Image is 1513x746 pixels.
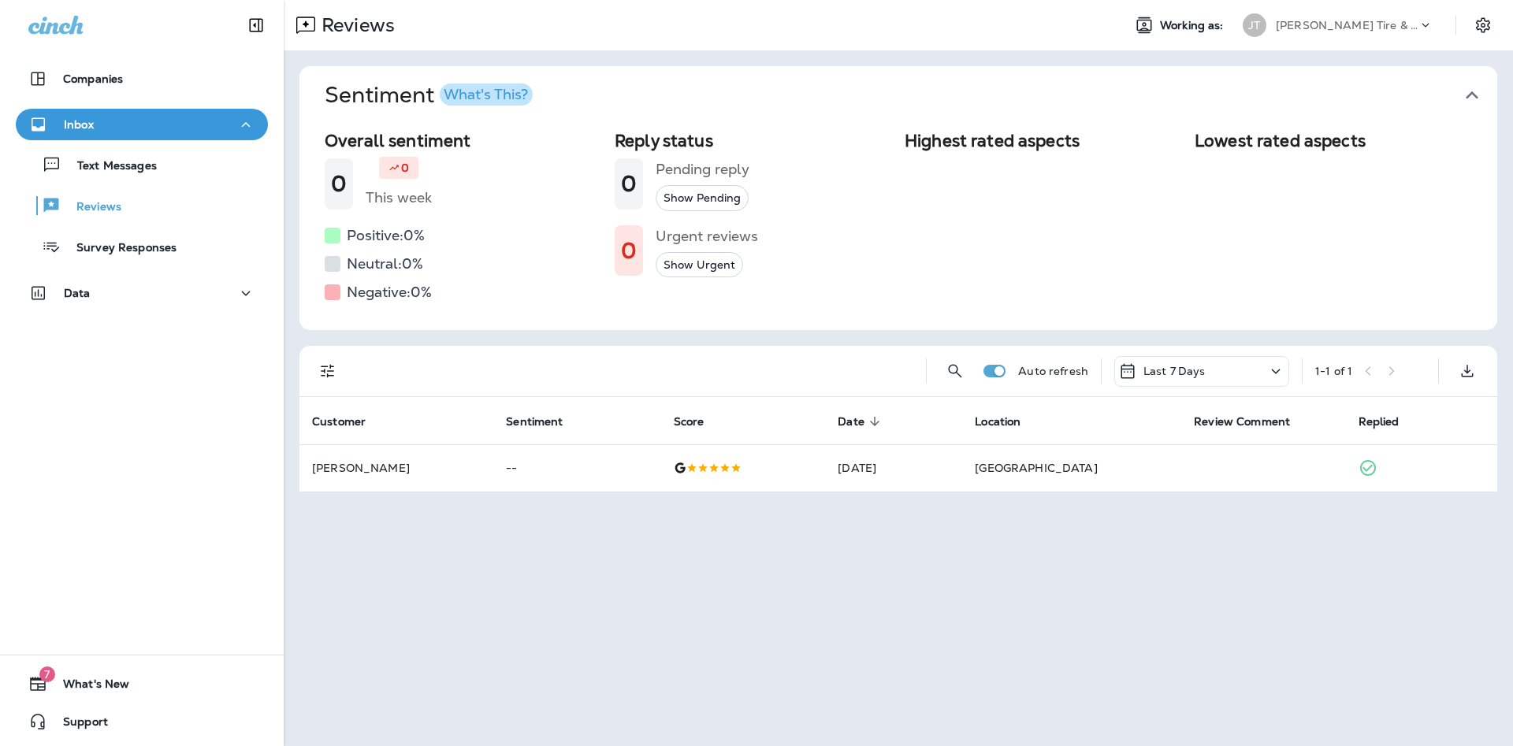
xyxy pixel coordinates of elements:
span: Customer [312,414,386,429]
p: Last 7 Days [1143,365,1206,377]
p: Auto refresh [1018,365,1088,377]
button: Collapse Sidebar [234,9,278,41]
h2: Highest rated aspects [905,131,1182,150]
button: What's This? [440,84,533,106]
h1: 0 [331,171,347,197]
span: Replied [1359,414,1420,429]
div: What's This? [444,87,528,102]
button: Companies [16,63,268,95]
p: Reviews [61,200,121,215]
h5: Positive: 0 % [347,223,425,248]
div: 1 - 1 of 1 [1315,365,1352,377]
div: SentimentWhat's This? [299,124,1497,330]
button: Show Urgent [656,252,743,278]
span: Score [674,415,704,429]
span: Customer [312,415,366,429]
span: Date [838,414,885,429]
span: Replied [1359,415,1400,429]
span: Sentiment [506,415,563,429]
td: [DATE] [825,444,962,492]
button: Inbox [16,109,268,140]
span: Support [47,715,108,734]
button: Support [16,706,268,737]
p: 0 [401,160,409,176]
button: Search Reviews [939,355,971,387]
h5: Urgent reviews [656,224,758,249]
span: Date [838,415,864,429]
span: Location [975,415,1020,429]
p: Reviews [315,13,395,37]
button: Reviews [16,189,268,222]
p: Inbox [64,118,94,131]
span: Review Comment [1194,414,1310,429]
button: Settings [1469,11,1497,39]
span: Review Comment [1194,415,1290,429]
button: Filters [312,355,344,387]
span: Location [975,414,1041,429]
span: [GEOGRAPHIC_DATA] [975,461,1097,475]
h2: Lowest rated aspects [1195,131,1472,150]
p: Survey Responses [61,241,177,256]
p: Text Messages [61,159,157,174]
td: -- [493,444,661,492]
h2: Reply status [615,131,892,150]
span: What's New [47,677,129,696]
div: JT [1243,13,1266,37]
h1: 0 [621,171,637,197]
h5: Neutral: 0 % [347,251,423,277]
h1: Sentiment [325,82,533,109]
span: Working as: [1160,19,1227,32]
h5: This week [366,185,432,210]
button: Export as CSV [1452,355,1483,387]
p: Data [64,287,91,299]
p: [PERSON_NAME] [312,462,481,474]
h5: Pending reply [656,157,749,182]
h2: Overall sentiment [325,131,602,150]
p: [PERSON_NAME] Tire & Auto [1276,19,1418,32]
h5: Negative: 0 % [347,280,432,305]
button: 7What's New [16,668,268,700]
button: Data [16,277,268,309]
h1: 0 [621,238,637,264]
span: Sentiment [506,414,583,429]
p: Companies [63,72,123,85]
button: Text Messages [16,148,268,181]
span: 7 [39,666,55,682]
button: Show Pending [656,185,749,211]
button: Survey Responses [16,230,268,263]
button: SentimentWhat's This? [312,66,1510,124]
span: Score [674,414,725,429]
